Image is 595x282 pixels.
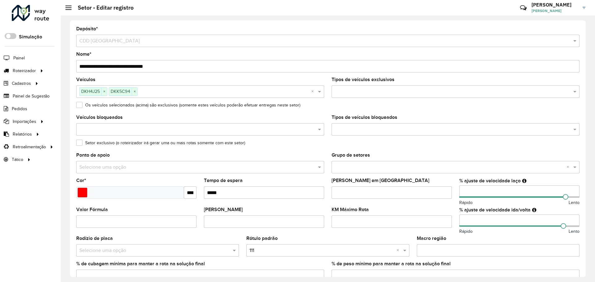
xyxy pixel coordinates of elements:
[13,67,36,74] span: Roteirizador
[13,93,50,99] span: Painel de Sugestão
[132,88,137,95] span: ×
[12,106,27,112] span: Pedidos
[531,2,578,8] h3: [PERSON_NAME]
[204,206,243,213] label: [PERSON_NAME]
[80,88,101,95] span: DKH4J25
[76,102,300,108] label: Os veículos selecionados (acima) são exclusivos (somente estes veículos poderão efetuar entregas ...
[19,33,42,41] label: Simulação
[76,140,245,146] label: Setor exclusivo (o roteirizador irá gerar uma ou mais rotas somente com este setor)
[72,4,134,11] h2: Setor - Editar registro
[569,199,580,206] span: Lento
[332,177,429,184] label: [PERSON_NAME] em [GEOGRAPHIC_DATA]
[76,114,123,121] label: Veículos bloqueados
[459,228,473,235] span: Rápido
[76,50,91,58] label: Nome
[532,207,536,212] em: Ajuste de velocidade do veículo entre a saída do depósito até o primeiro cliente e a saída do últ...
[311,88,316,95] span: Clear all
[332,206,369,213] label: KM Máximo Rota
[13,144,46,150] span: Retroalimentação
[13,131,32,137] span: Relatórios
[76,151,110,159] label: Ponto de apoio
[517,1,530,15] a: Contato Rápido
[76,177,86,184] label: Cor
[332,76,394,83] label: Tipos de veículos exclusivos
[332,151,370,159] label: Grupo de setores
[13,118,36,125] span: Importações
[13,55,25,61] span: Painel
[204,177,243,184] label: Tempo de espera
[77,188,87,197] input: Select a color
[12,80,31,87] span: Cadastros
[109,88,132,95] span: DKK5C94
[459,177,521,184] label: % ajuste de velocidade laço
[76,25,98,33] label: Depósito
[101,88,107,95] span: ×
[531,8,578,14] span: [PERSON_NAME]
[12,156,23,163] span: Tático
[522,178,527,183] em: Ajuste de velocidade do veículo entre clientes
[76,235,113,242] label: Rodízio de placa
[332,114,397,121] label: Tipos de veículos bloqueados
[569,228,580,235] span: Lento
[76,206,108,213] label: Valor Fórmula
[76,260,205,267] label: % de cubagem mínima para manter a rota na solução final
[396,247,402,254] span: Clear all
[332,260,451,267] label: % de peso mínimo para manter a rota na solução final
[417,235,446,242] label: Macro região
[76,76,95,83] label: Veículos
[246,235,278,242] label: Rótulo padrão
[566,163,572,171] span: Clear all
[459,199,473,206] span: Rápido
[459,206,531,214] label: % ajuste de velocidade ida/volta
